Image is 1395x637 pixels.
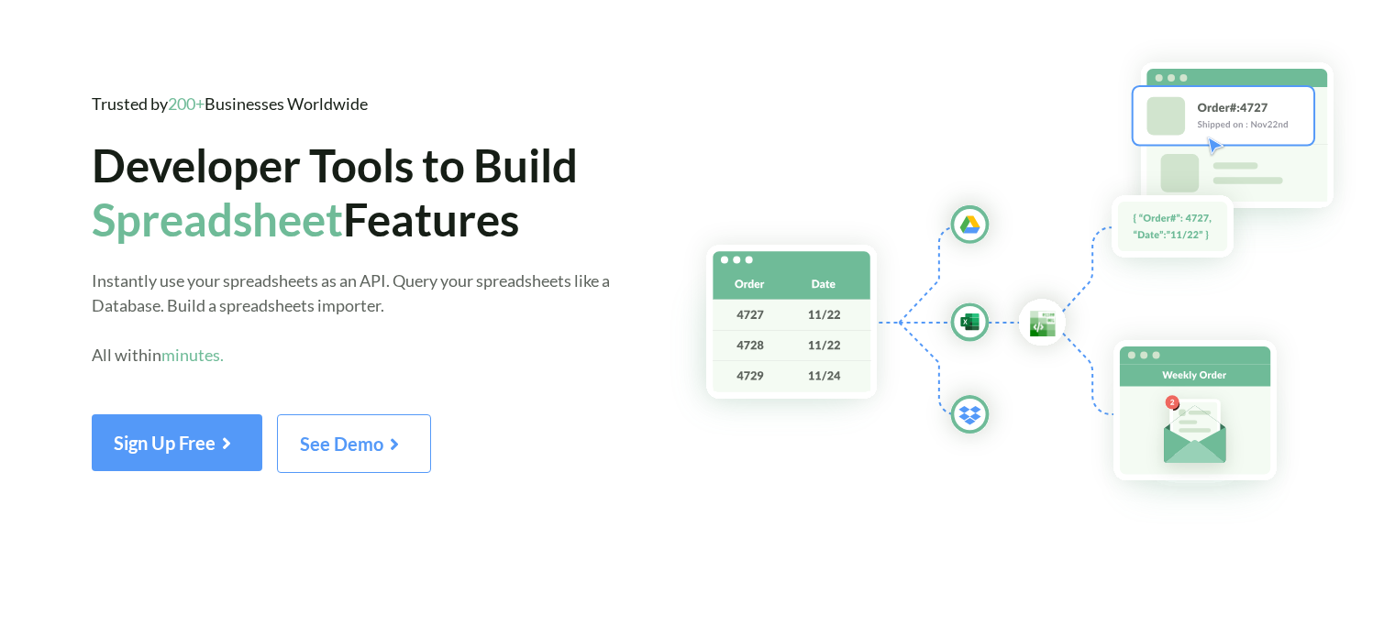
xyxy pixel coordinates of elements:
img: Hero Spreadsheet Flow [670,37,1395,525]
span: Sign Up Free [114,432,240,454]
button: Sign Up Free [92,414,262,471]
span: minutes. [161,345,224,365]
span: See Demo [300,433,408,455]
span: 200+ [168,93,205,114]
button: See Demo [277,414,431,473]
span: Spreadsheet [92,192,343,246]
span: Developer Tools to Build Features [92,137,578,246]
a: See Demo [277,439,431,455]
span: Instantly use your spreadsheets as an API. Query your spreadsheets like a Database. Build a sprea... [92,270,610,365]
span: Trusted by Businesses Worldwide [92,93,368,114]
